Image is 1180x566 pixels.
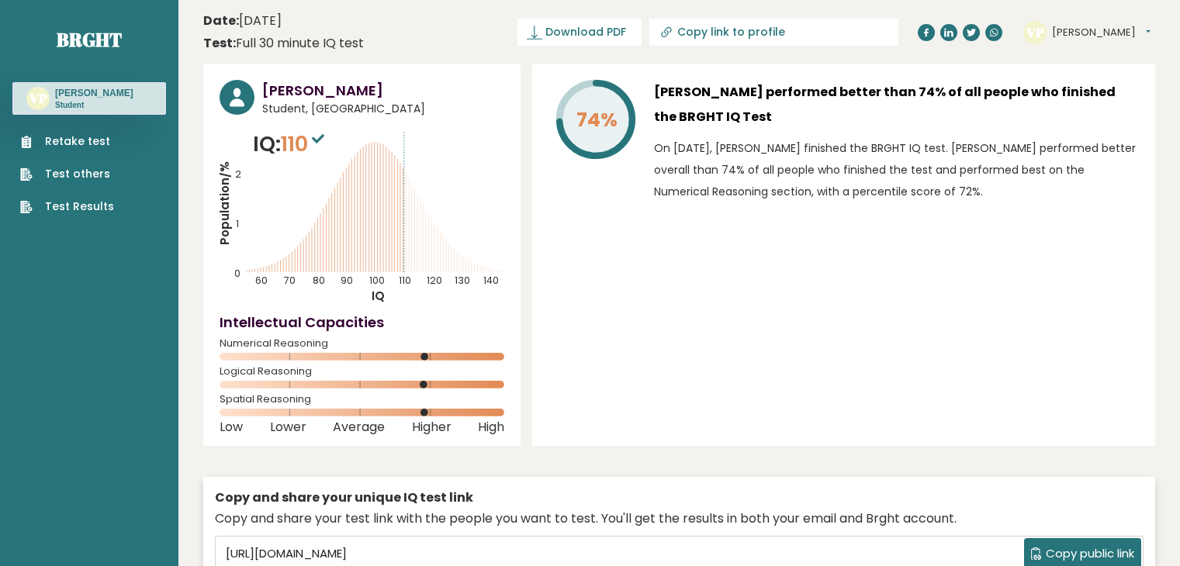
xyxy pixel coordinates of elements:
[220,340,504,347] span: Numerical Reasoning
[1052,25,1151,40] button: [PERSON_NAME]
[281,129,328,158] span: 110
[55,87,133,99] h3: [PERSON_NAME]
[517,19,642,46] a: Download PDF
[399,274,411,287] tspan: 110
[483,274,499,287] tspan: 140
[545,24,626,40] span: Download PDF
[220,368,504,374] span: Logical Reasoning
[220,424,243,430] span: Low
[427,274,442,287] tspan: 120
[220,396,504,402] span: Spatial Reasoning
[1046,545,1134,563] span: Copy public link
[234,267,240,280] tspan: 0
[256,274,268,287] tspan: 60
[253,129,328,160] p: IQ:
[478,424,504,430] span: High
[654,80,1139,129] h3: [PERSON_NAME] performed better than 74% of all people who finished the BRGHT IQ Test
[55,100,133,111] p: Student
[29,89,47,107] text: VP
[215,509,1144,528] div: Copy and share your test link with the people you want to test. You'll get the results in both yo...
[235,167,241,181] tspan: 2
[341,274,353,287] tspan: 90
[262,101,504,117] span: Student, [GEOGRAPHIC_DATA]
[203,12,282,30] time: [DATE]
[372,288,385,304] tspan: IQ
[216,161,233,245] tspan: Population/%
[369,274,385,287] tspan: 100
[203,34,236,52] b: Test:
[576,106,618,133] tspan: 74%
[262,80,504,101] h3: [PERSON_NAME]
[220,312,504,333] h4: Intellectual Capacities
[654,137,1139,202] p: On [DATE], [PERSON_NAME] finished the BRGHT IQ test. [PERSON_NAME] performed better overall than ...
[313,274,325,287] tspan: 80
[203,12,239,29] b: Date:
[57,27,122,52] a: Brght
[203,34,364,53] div: Full 30 minute IQ test
[215,488,1144,507] div: Copy and share your unique IQ test link
[412,424,452,430] span: Higher
[1026,22,1044,40] text: VP
[20,198,114,215] a: Test Results
[284,274,296,287] tspan: 70
[270,424,306,430] span: Lower
[20,166,114,182] a: Test others
[236,217,239,230] tspan: 1
[333,424,385,430] span: Average
[20,133,114,150] a: Retake test
[455,274,470,287] tspan: 130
